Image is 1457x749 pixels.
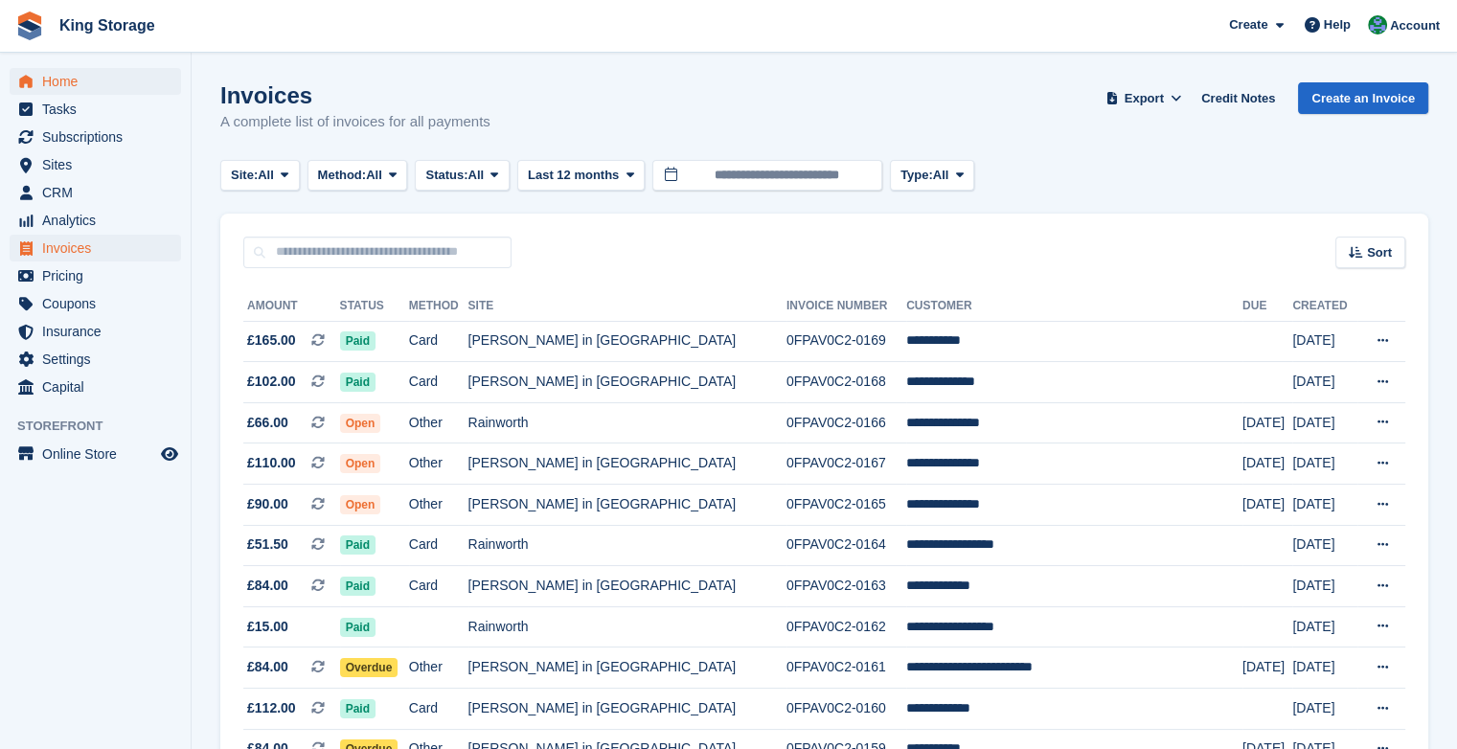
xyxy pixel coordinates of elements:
[42,235,157,261] span: Invoices
[786,566,906,607] td: 0FPAV0C2-0163
[42,346,157,373] span: Settings
[786,647,906,689] td: 0FPAV0C2-0161
[10,207,181,234] a: menu
[409,362,468,403] td: Card
[468,166,485,185] span: All
[247,657,288,677] span: £84.00
[42,318,157,345] span: Insurance
[1292,689,1357,730] td: [DATE]
[1368,15,1387,34] img: John King
[786,485,906,526] td: 0FPAV0C2-0165
[786,606,906,647] td: 0FPAV0C2-0162
[10,235,181,261] a: menu
[1242,647,1292,689] td: [DATE]
[409,291,468,322] th: Method
[220,82,490,108] h1: Invoices
[1292,525,1357,566] td: [DATE]
[468,362,786,403] td: [PERSON_NAME] in [GEOGRAPHIC_DATA]
[42,124,157,150] span: Subscriptions
[1125,89,1164,108] span: Export
[10,68,181,95] a: menu
[247,413,288,433] span: £66.00
[340,618,376,637] span: Paid
[318,166,367,185] span: Method:
[425,166,467,185] span: Status:
[1292,606,1357,647] td: [DATE]
[15,11,44,40] img: stora-icon-8386f47178a22dfd0bd8f6a31ec36ba5ce8667c1dd55bd0f319d3a0aa187defe.svg
[1298,82,1428,114] a: Create an Invoice
[10,346,181,373] a: menu
[468,566,786,607] td: [PERSON_NAME] in [GEOGRAPHIC_DATA]
[1292,485,1357,526] td: [DATE]
[900,166,933,185] span: Type:
[468,291,786,322] th: Site
[247,576,288,596] span: £84.00
[1367,243,1392,262] span: Sort
[42,374,157,400] span: Capital
[10,374,181,400] a: menu
[42,179,157,206] span: CRM
[10,96,181,123] a: menu
[247,617,288,637] span: £15.00
[247,698,296,718] span: £112.00
[1194,82,1283,114] a: Credit Notes
[10,179,181,206] a: menu
[307,160,408,192] button: Method: All
[243,291,340,322] th: Amount
[409,566,468,607] td: Card
[42,151,157,178] span: Sites
[786,362,906,403] td: 0FPAV0C2-0168
[468,402,786,443] td: Rainworth
[340,331,376,351] span: Paid
[468,525,786,566] td: Rainworth
[42,262,157,289] span: Pricing
[258,166,274,185] span: All
[786,443,906,485] td: 0FPAV0C2-0167
[10,290,181,317] a: menu
[247,494,288,514] span: £90.00
[415,160,509,192] button: Status: All
[1292,647,1357,689] td: [DATE]
[42,290,157,317] span: Coupons
[409,485,468,526] td: Other
[42,96,157,123] span: Tasks
[42,68,157,95] span: Home
[340,495,381,514] span: Open
[340,291,409,322] th: Status
[1292,321,1357,362] td: [DATE]
[340,577,376,596] span: Paid
[340,454,381,473] span: Open
[1102,82,1186,114] button: Export
[409,443,468,485] td: Other
[340,658,398,677] span: Overdue
[10,441,181,467] a: menu
[220,160,300,192] button: Site: All
[10,318,181,345] a: menu
[1292,291,1357,322] th: Created
[247,372,296,392] span: £102.00
[409,402,468,443] td: Other
[468,443,786,485] td: [PERSON_NAME] in [GEOGRAPHIC_DATA]
[786,291,906,322] th: Invoice Number
[1242,485,1292,526] td: [DATE]
[10,124,181,150] a: menu
[1390,16,1440,35] span: Account
[220,111,490,133] p: A complete list of invoices for all payments
[158,443,181,465] a: Preview store
[247,453,296,473] span: £110.00
[366,166,382,185] span: All
[231,166,258,185] span: Site:
[1292,443,1357,485] td: [DATE]
[42,207,157,234] span: Analytics
[468,321,786,362] td: [PERSON_NAME] in [GEOGRAPHIC_DATA]
[1292,402,1357,443] td: [DATE]
[786,402,906,443] td: 0FPAV0C2-0166
[517,160,645,192] button: Last 12 months
[340,535,376,555] span: Paid
[1242,443,1292,485] td: [DATE]
[1242,402,1292,443] td: [DATE]
[1242,291,1292,322] th: Due
[1292,566,1357,607] td: [DATE]
[1292,362,1357,403] td: [DATE]
[42,441,157,467] span: Online Store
